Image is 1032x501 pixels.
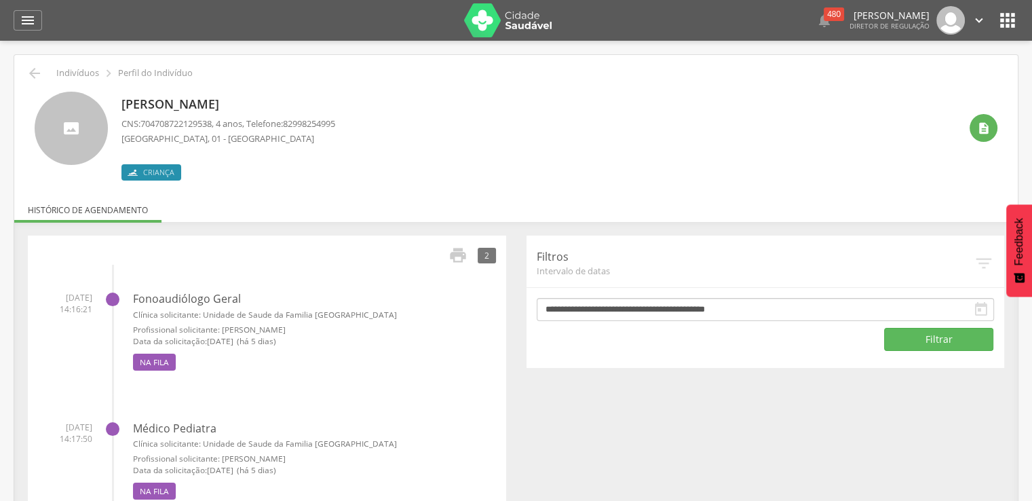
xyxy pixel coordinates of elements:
[537,249,974,265] p: Filtros
[133,483,176,500] span: Na fila
[56,68,99,79] p: Indivíduos
[133,309,496,320] small: Clínica solicitante: Unidade de Saude da Familia [GEOGRAPHIC_DATA]
[849,21,930,31] span: Diretor de regulação
[133,293,496,305] h4: Fonoaudiólogo Geral
[101,66,116,81] i: 
[816,12,833,29] i: 
[38,422,92,445] span: [DATE] 14:17:50
[970,114,997,142] div: Ver histórico de cadastramento
[133,464,496,476] small: Data da solicitação:
[207,464,233,475] span: [DATE]
[121,117,335,130] p: CNS: , 4 anos, Telefone:
[973,301,989,318] i: 
[974,253,994,274] i: 
[283,117,335,130] span: 82998254995
[972,6,987,35] a: 
[121,132,335,145] p: [GEOGRAPHIC_DATA], 01 - [GEOGRAPHIC_DATA]
[977,122,991,135] i: 
[972,13,987,28] i: 
[133,453,496,464] small: Profissional solicitante: [PERSON_NAME]
[537,265,974,277] span: Intervalo de datas
[997,10,1018,31] i: 
[26,65,43,81] i: Voltar
[133,423,496,435] h4: Médico Pediatra
[849,11,930,20] p: [PERSON_NAME]
[121,96,335,113] p: [PERSON_NAME]
[824,7,844,21] div: 480
[1006,204,1032,297] button: Feedback - Mostrar pesquisa
[207,335,233,346] span: [DATE]
[448,246,467,265] i: Imprimir
[237,464,276,475] span: (há 5 dias)
[133,354,176,371] span: Na fila
[143,167,174,178] span: Criança
[118,68,193,79] p: Perfil do Indivíduo
[133,438,496,449] small: Clínica solicitante: Unidade de Saude da Familia [GEOGRAPHIC_DATA]
[237,335,276,346] span: (há 5 dias)
[1013,218,1025,265] span: Feedback
[816,6,833,35] a:  480
[133,335,496,347] small: Data da solicitação:
[140,117,212,130] span: 704708722129538
[133,324,496,335] small: Profissional solicitante: [PERSON_NAME]
[38,292,92,315] span: [DATE] 14:16:21
[20,12,36,29] i: 
[478,248,496,263] div: 2
[440,246,467,265] a: 
[884,328,993,351] button: Filtrar
[14,10,42,31] a: 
